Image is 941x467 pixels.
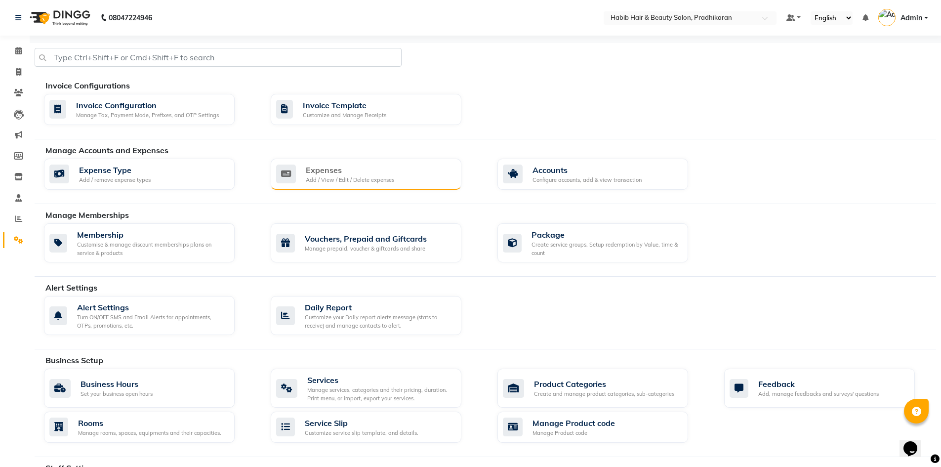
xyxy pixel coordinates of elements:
a: Vouchers, Prepaid and GiftcardsManage prepaid, voucher & giftcards and share [271,223,483,262]
div: Manage rooms, spaces, equipments and their capacities. [78,429,221,437]
a: FeedbackAdd, manage feedbacks and surveys' questions [724,369,936,408]
div: Turn ON/OFF SMS and Email Alerts for appointments, OTPs, promotions, etc. [77,313,227,330]
div: Daily Report [305,301,453,313]
a: Alert SettingsTurn ON/OFF SMS and Email Alerts for appointments, OTPs, promotions, etc. [44,296,256,335]
div: Accounts [532,164,642,176]
div: Vouchers, Prepaid and Giftcards [305,233,427,245]
div: Manage Product code [532,417,615,429]
b: 08047224946 [109,4,152,32]
a: AccountsConfigure accounts, add & view transaction [497,159,709,190]
div: Create service groups, Setup redemption by Value, time & count [532,241,680,257]
div: Services [307,374,453,386]
a: Service SlipCustomize service slip template, and details. [271,412,483,443]
div: Expense Type [79,164,151,176]
div: Add / remove expense types [79,176,151,184]
a: Daily ReportCustomize your Daily report alerts message (stats to receive) and manage contacts to ... [271,296,483,335]
div: Product Categories [534,378,674,390]
input: Type Ctrl+Shift+F or Cmd+Shift+F to search [35,48,402,67]
a: RoomsManage rooms, spaces, equipments and their capacities. [44,412,256,443]
a: Business HoursSet your business open hours [44,369,256,408]
img: logo [25,4,93,32]
a: PackageCreate service groups, Setup redemption by Value, time & count [497,223,709,262]
div: Customize and Manage Receipts [303,111,386,120]
a: ExpensesAdd / View / Edit / Delete expenses [271,159,483,190]
div: Expenses [306,164,394,176]
div: Manage prepaid, voucher & giftcards and share [305,245,427,253]
a: Invoice ConfigurationManage Tax, Payment Mode, Prefixes, and OTP Settings [44,94,256,125]
a: MembershipCustomise & manage discount memberships plans on service & products [44,223,256,262]
div: Customize service slip template, and details. [305,429,418,437]
div: Customize your Daily report alerts message (stats to receive) and manage contacts to alert. [305,313,453,330]
iframe: chat widget [900,427,931,457]
div: Invoice Template [303,99,386,111]
div: Manage Product code [532,429,615,437]
div: Manage services, categories and their pricing, duration. Print menu, or import, export your servi... [307,386,453,402]
a: ServicesManage services, categories and their pricing, duration. Print menu, or import, export yo... [271,369,483,408]
a: Expense TypeAdd / remove expense types [44,159,256,190]
div: Rooms [78,417,221,429]
div: Service Slip [305,417,418,429]
img: Admin [878,9,896,26]
div: Business Hours [81,378,153,390]
a: Manage Product codeManage Product code [497,412,709,443]
div: Add, manage feedbacks and surveys' questions [758,390,879,398]
div: Feedback [758,378,879,390]
div: Configure accounts, add & view transaction [532,176,642,184]
div: Set your business open hours [81,390,153,398]
div: Create and manage product categories, sub-categories [534,390,674,398]
div: Manage Tax, Payment Mode, Prefixes, and OTP Settings [76,111,219,120]
div: Alert Settings [77,301,227,313]
div: Membership [77,229,227,241]
span: Admin [900,13,922,23]
div: Customise & manage discount memberships plans on service & products [77,241,227,257]
div: Add / View / Edit / Delete expenses [306,176,394,184]
a: Invoice TemplateCustomize and Manage Receipts [271,94,483,125]
div: Invoice Configuration [76,99,219,111]
div: Package [532,229,680,241]
a: Product CategoriesCreate and manage product categories, sub-categories [497,369,709,408]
